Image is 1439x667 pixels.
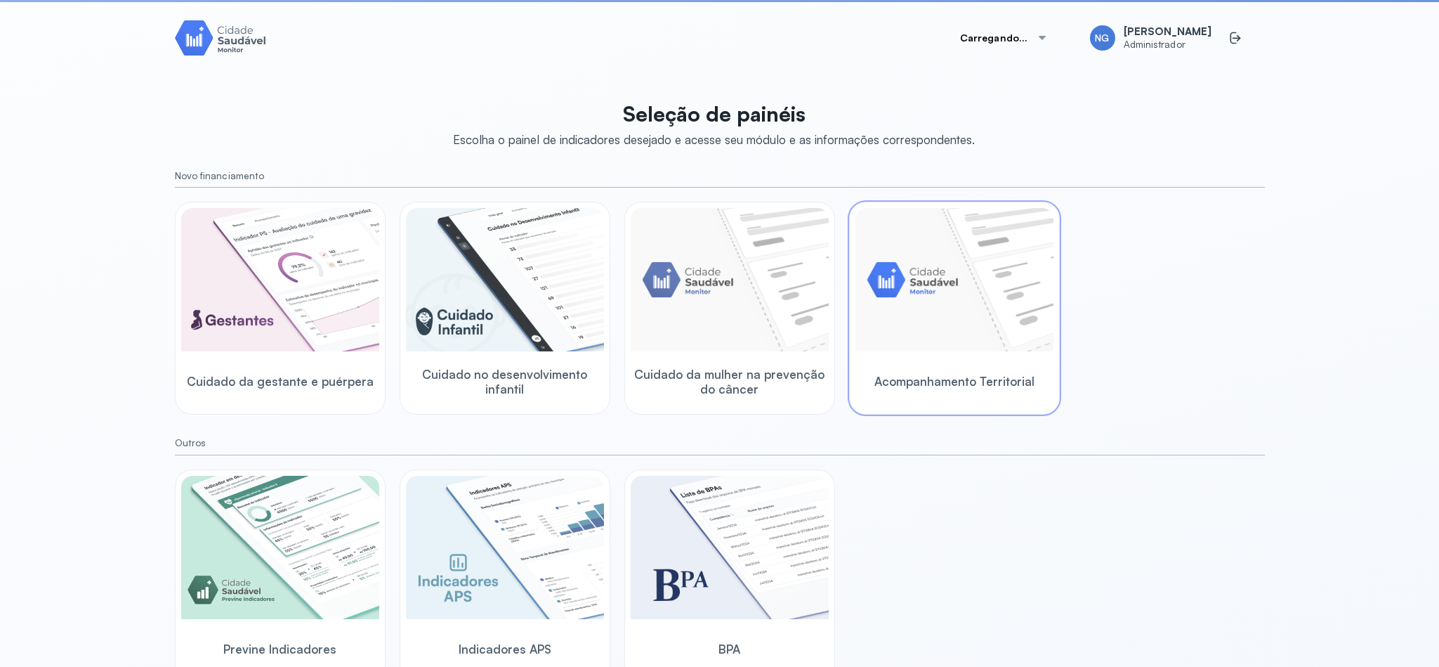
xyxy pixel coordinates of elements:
[631,367,829,397] span: Cuidado da mulher na prevenção do câncer
[1124,25,1211,39] span: [PERSON_NAME]
[943,24,1065,52] button: Carregando...
[175,170,1265,182] small: Novo financiamento
[406,476,604,619] img: aps-indicators.png
[718,642,740,656] span: BPA
[406,367,604,397] span: Cuidado no desenvolvimento infantil
[1095,32,1109,44] span: NG
[453,101,975,127] p: Seleção de painéis
[175,18,266,58] img: Logotipo do produto Monitor
[175,437,1265,449] small: Outros
[181,208,379,351] img: pregnants.png
[631,476,829,619] img: bpa.png
[223,642,336,656] span: Previne Indicadores
[181,476,379,619] img: previne-brasil.png
[406,208,604,351] img: child-development.png
[187,374,374,389] span: Cuidado da gestante e puérpera
[874,374,1034,389] span: Acompanhamento Territorial
[855,208,1053,351] img: placeholder-module-ilustration.png
[631,208,829,351] img: placeholder-module-ilustration.png
[453,132,975,147] div: Escolha o painel de indicadores desejado e acesse seu módulo e as informações correspondentes.
[459,642,551,656] span: Indicadores APS
[1124,39,1211,51] span: Administrador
